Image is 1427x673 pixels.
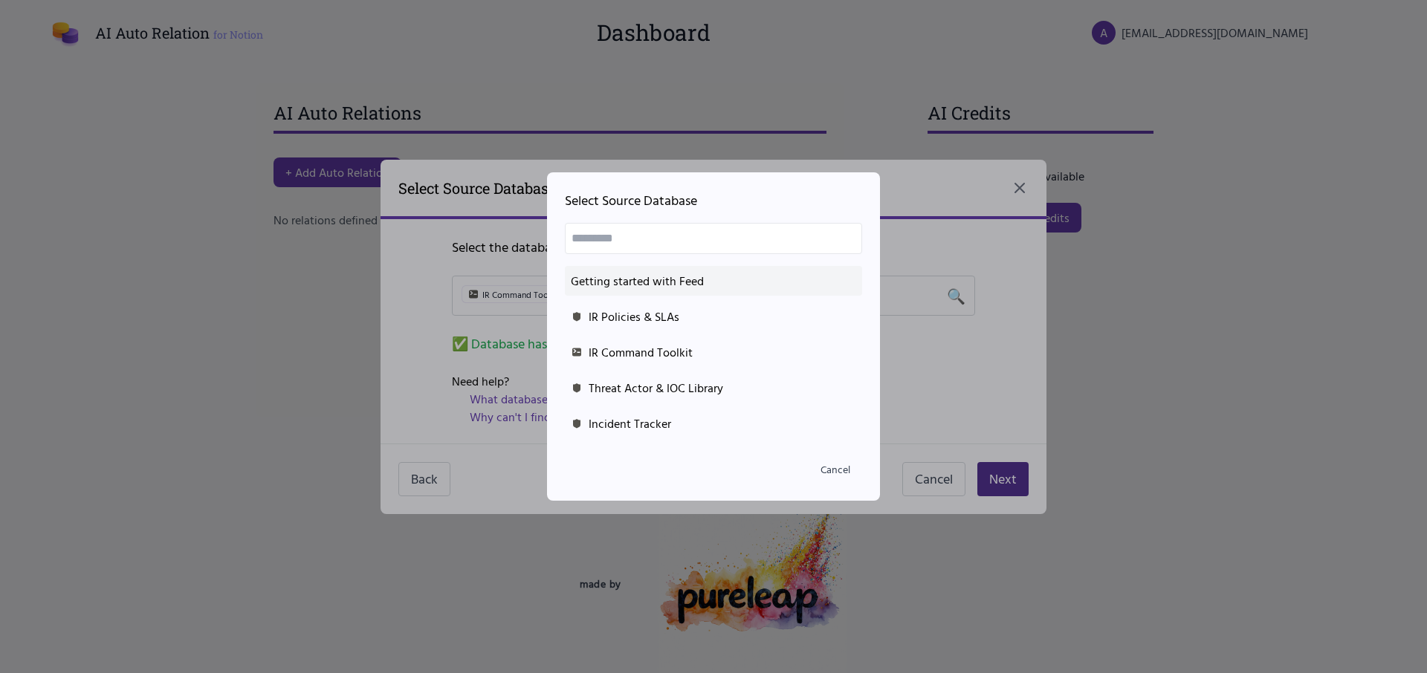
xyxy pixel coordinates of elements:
img: Icon [571,382,583,394]
h2: Select Source Database [565,190,862,211]
img: Icon [571,346,583,358]
img: Icon [571,417,583,429]
div: IR Policies & SLAs [571,308,856,325]
button: Cancel [809,456,862,483]
div: Getting started with Feed [571,272,856,290]
div: Incident Tracker [571,414,856,432]
img: Icon [571,311,583,322]
div: Threat Actor & IOC Library [571,379,856,397]
div: IR Command Toolkit [571,343,856,361]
